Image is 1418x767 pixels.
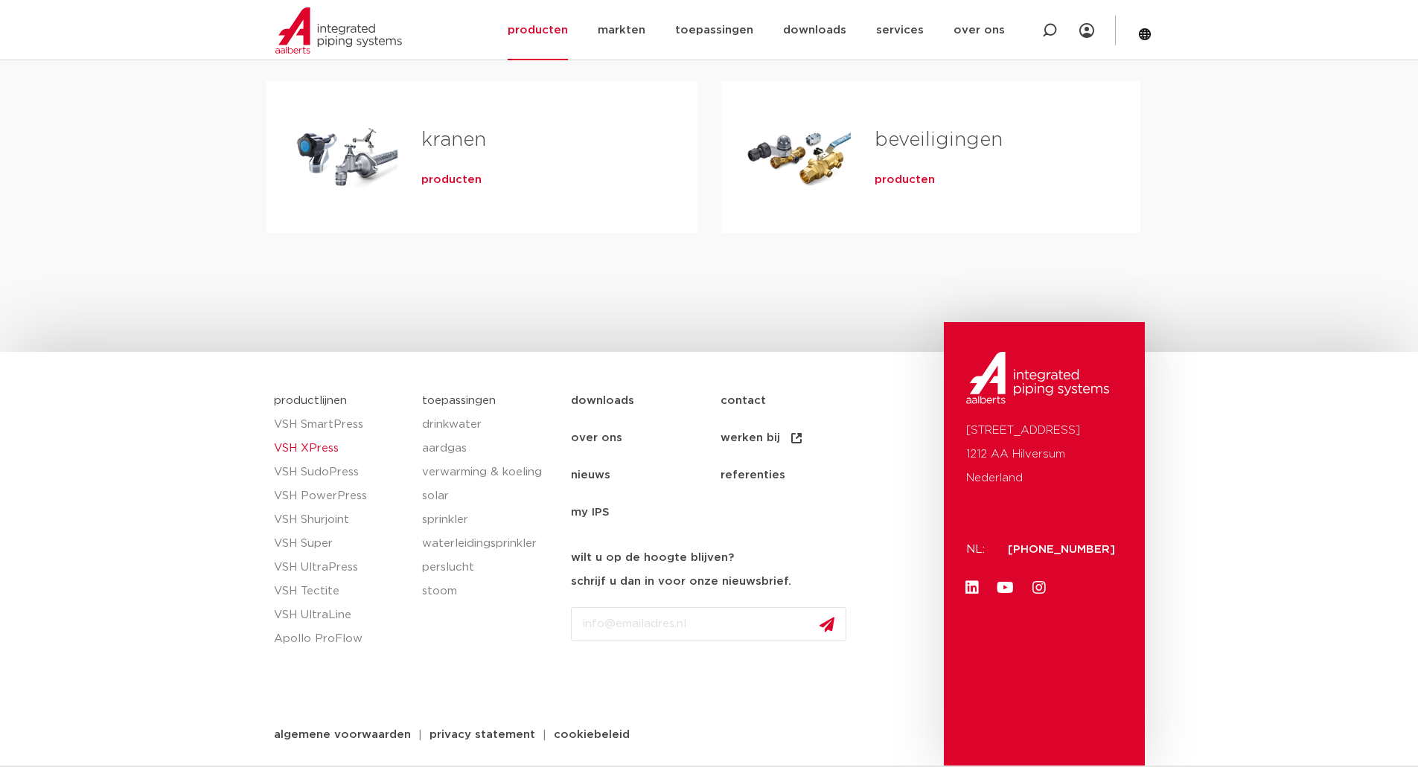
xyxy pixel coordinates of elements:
a: stoom [422,580,556,603]
a: VSH PowerPress [274,484,408,508]
a: cookiebeleid [543,729,641,740]
a: my IPS [571,494,721,531]
a: VSH SudoPress [274,460,408,484]
a: waterleidingsprinkler [422,532,556,556]
a: werken bij [721,420,870,457]
nav: Menu [571,382,936,531]
a: contact [721,382,870,420]
a: privacy statement [418,729,546,740]
strong: schrijf u dan in voor onze nieuwsbrief. [571,576,791,587]
a: sprinkler [422,508,556,532]
span: cookiebeleid [554,729,630,740]
a: beveiligingen [875,130,1003,150]
a: VSH UltraPress [274,556,408,580]
a: kranen [421,130,486,150]
a: [PHONE_NUMBER] [1008,544,1115,555]
a: drinkwater [422,413,556,437]
a: Apollo ProFlow [274,627,408,651]
a: toepassingen [422,395,496,406]
p: NL: [966,538,990,562]
a: producten [421,173,482,187]
span: privacy statement [429,729,535,740]
a: downloads [571,382,721,420]
a: VSH Shurjoint [274,508,408,532]
a: solar [422,484,556,508]
a: referenties [721,457,870,494]
span: algemene voorwaarden [274,729,411,740]
a: aardgas [422,437,556,460]
a: over ons [571,420,721,457]
input: info@emailadres.nl [571,607,846,641]
a: VSH Super [274,532,408,556]
a: verwarming & koeling [422,460,556,484]
a: VSH XPress [274,437,408,460]
a: nieuws [571,457,721,494]
a: VSH SmartPress [274,413,408,437]
strong: wilt u op de hoogte blijven? [571,552,734,563]
a: VSH UltraLine [274,603,408,627]
p: [STREET_ADDRESS] 1212 AA Hilversum Nederland [966,419,1122,490]
img: send.svg [820,617,834,632]
iframe: reCAPTCHA [571,653,797,711]
a: producten [875,173,935,187]
a: perslucht [422,556,556,580]
a: VSH Tectite [274,580,408,603]
a: algemene voorwaarden [263,729,422,740]
a: productlijnen [274,395,347,406]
